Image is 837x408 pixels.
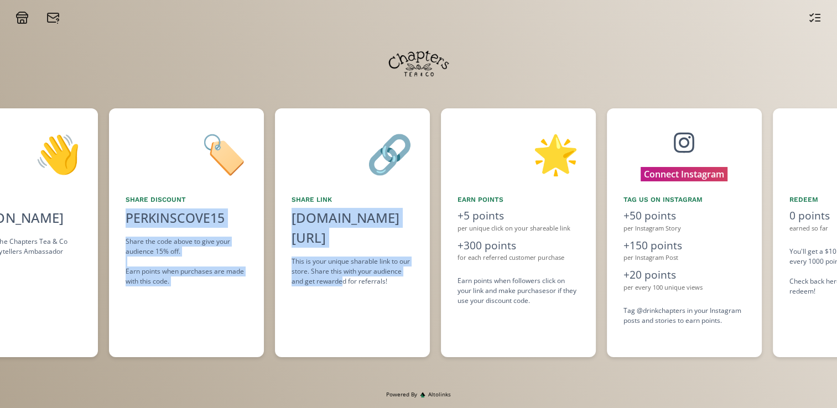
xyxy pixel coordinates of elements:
[623,267,745,283] div: +20 points
[623,208,745,224] div: +50 points
[420,392,425,397] img: favicon-32x32.png
[126,195,247,205] div: Share Discount
[126,208,225,228] div: PERKINSCOVE15
[641,167,727,181] button: Connect Instagram
[292,208,413,248] div: [DOMAIN_NAME][URL]
[458,224,579,233] div: per unique click on your shareable link
[458,238,579,254] div: +300 points
[292,195,413,205] div: Share Link
[458,125,579,181] div: 🌟
[623,195,745,205] div: Tag us on Instagram
[428,390,451,399] span: Altolinks
[386,390,417,399] span: Powered By
[126,237,247,286] div: Share the code above to give your audience 15% off. Earn points when purchases are made with this...
[388,33,449,94] img: f9R4t3NEChck
[623,224,745,233] div: per Instagram Story
[458,195,579,205] div: Earn points
[458,208,579,224] div: +5 points
[623,283,745,292] div: per every 100 unique views
[623,253,745,263] div: per Instagram Post
[292,257,413,286] div: This is your unique sharable link to our store. Share this with your audience and get rewarded fo...
[623,238,745,254] div: +150 points
[292,125,413,181] div: 🔗
[458,276,579,306] div: Earn points when followers click on your link and make purchases or if they use your discount code .
[623,306,745,326] div: Tag @drinkchapters in your Instagram posts and stories to earn points.
[126,125,247,181] div: 🏷️
[458,253,579,263] div: for each referred customer purchase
